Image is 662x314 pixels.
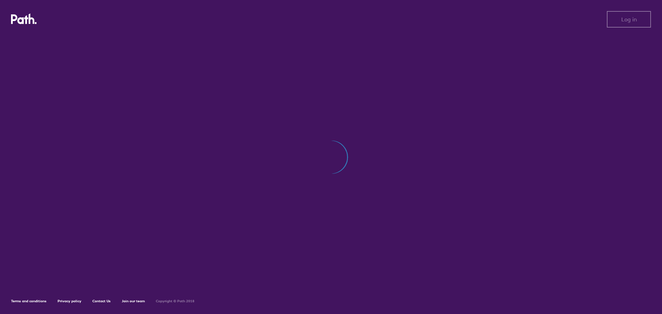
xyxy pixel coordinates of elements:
[122,299,145,303] a: Join our team
[11,299,47,303] a: Terms and conditions
[58,299,81,303] a: Privacy policy
[607,11,651,28] button: Log in
[621,16,637,22] span: Log in
[92,299,111,303] a: Contact Us
[156,299,194,303] h6: Copyright © Path 2018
